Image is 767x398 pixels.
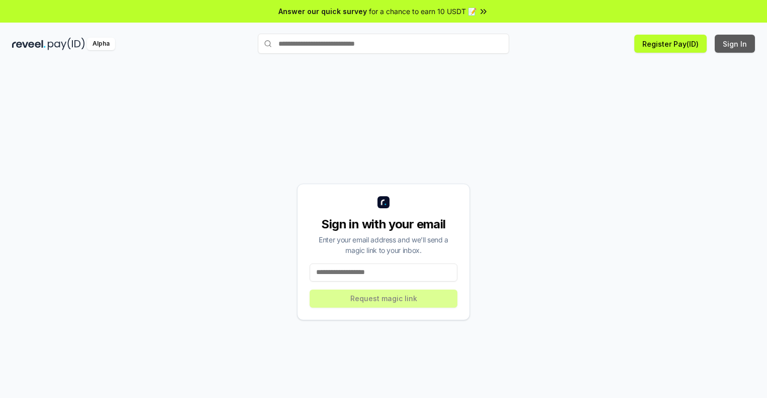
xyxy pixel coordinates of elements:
[634,35,707,53] button: Register Pay(ID)
[310,216,457,232] div: Sign in with your email
[278,6,367,17] span: Answer our quick survey
[377,196,390,208] img: logo_small
[87,38,115,50] div: Alpha
[48,38,85,50] img: pay_id
[715,35,755,53] button: Sign In
[310,234,457,255] div: Enter your email address and we’ll send a magic link to your inbox.
[369,6,476,17] span: for a chance to earn 10 USDT 📝
[12,38,46,50] img: reveel_dark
